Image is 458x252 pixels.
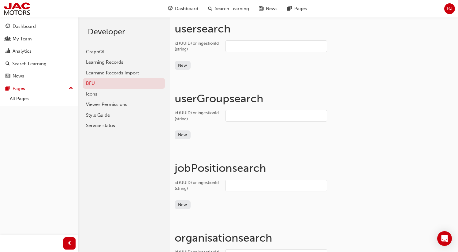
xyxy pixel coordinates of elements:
[175,92,453,105] h1: userGroup search
[13,48,32,55] div: Analytics
[86,70,162,77] div: Learning Records Import
[203,2,254,15] a: search-iconSearch Learning
[287,5,292,13] span: pages-icon
[6,61,10,67] span: search-icon
[282,2,312,15] a: pages-iconPages
[175,5,198,12] span: Dashboard
[215,5,249,12] span: Search Learning
[175,40,221,52] div: id (UUID) or ingestionId (string)
[444,3,455,14] button: RJ
[86,101,162,108] div: Viewer Permissions
[437,231,452,246] div: Open Intercom Messenger
[208,5,212,13] span: search-icon
[175,22,453,36] h1: user search
[6,24,10,29] span: guage-icon
[225,40,327,52] input: id (UUID) or ingestionId (string)
[225,180,327,191] input: id (UUID) or ingestionId (string)
[2,58,76,70] a: Search Learning
[83,110,165,121] a: Style Guide
[266,5,277,12] span: News
[86,91,162,98] div: Icons
[86,59,162,66] div: Learning Records
[225,110,327,122] input: id (UUID) or ingestionId (string)
[6,86,10,92] span: pages-icon
[168,5,173,13] span: guage-icon
[2,46,76,57] a: Analytics
[6,49,10,54] span: chart-icon
[83,78,165,89] a: BFU
[86,48,162,55] div: GraphQL
[175,180,221,192] div: id (UUID) or ingestionId (string)
[13,23,36,30] div: Dashboard
[86,122,162,129] div: Service status
[12,60,47,67] div: Search Learning
[175,200,191,209] button: New
[175,231,453,245] h1: organisation search
[13,85,25,92] div: Pages
[447,5,452,12] span: RJ
[2,33,76,45] a: My Team
[83,68,165,78] a: Learning Records Import
[175,130,191,139] button: New
[13,36,32,43] div: My Team
[3,2,31,16] img: jac-portal
[2,83,76,94] button: Pages
[7,94,76,103] a: All Pages
[163,2,203,15] a: guage-iconDashboard
[86,112,162,119] div: Style Guide
[294,5,307,12] span: Pages
[69,85,73,92] span: up-icon
[6,73,10,79] span: news-icon
[67,240,72,247] span: prev-icon
[2,70,76,82] a: News
[88,27,160,37] h2: Developer
[259,5,263,13] span: news-icon
[175,61,191,70] button: New
[83,57,165,68] a: Learning Records
[2,21,76,32] a: Dashboard
[2,20,76,83] button: DashboardMy TeamAnalyticsSearch LearningNews
[83,120,165,131] a: Service status
[254,2,282,15] a: news-iconNews
[83,99,165,110] a: Viewer Permissions
[175,161,453,175] h1: jobPosition search
[6,36,10,42] span: people-icon
[13,73,24,80] div: News
[83,47,165,57] a: GraphQL
[83,89,165,100] a: Icons
[175,110,221,122] div: id (UUID) or ingestionId (string)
